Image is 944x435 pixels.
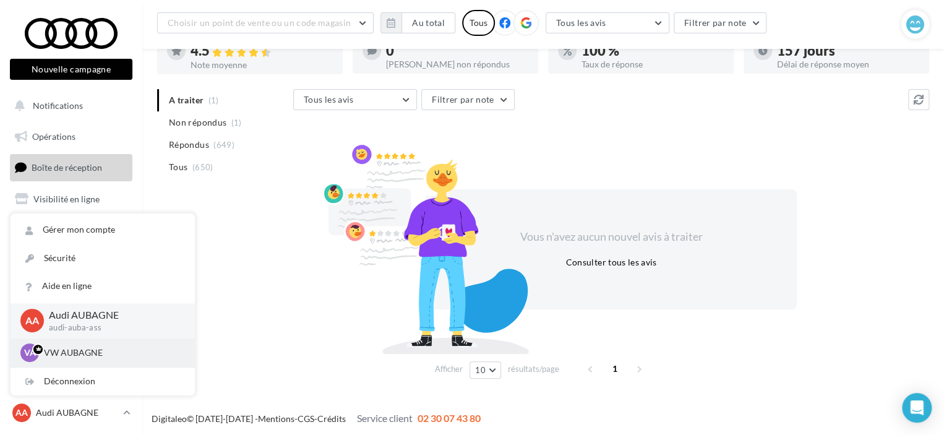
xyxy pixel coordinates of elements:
button: Notifications [7,93,130,119]
span: (649) [213,140,234,150]
div: Délai de réponse moyen [777,60,919,69]
button: Nouvelle campagne [10,59,132,80]
span: 10 [475,365,486,375]
a: Campagnes [7,217,135,243]
div: 4.5 [191,44,333,58]
span: © [DATE]-[DATE] - - - [152,413,481,424]
a: Crédits [317,413,346,424]
div: Déconnexion [11,368,195,395]
span: Non répondus [169,116,226,129]
button: Tous les avis [546,12,669,33]
button: Tous les avis [293,89,417,110]
a: Sécurité [11,244,195,272]
span: (650) [192,162,213,172]
a: Gérer mon compte [11,216,195,244]
div: Tous [462,10,495,36]
span: Tous [169,161,187,173]
div: 157 jours [777,44,919,58]
span: Visibilité en ligne [33,194,100,204]
span: Tous les avis [304,94,354,105]
a: Médiathèque [7,248,135,273]
span: Service client [357,412,413,424]
span: AA [15,407,28,419]
a: Opérations [7,124,135,150]
button: Filtrer par note [421,89,515,110]
a: PLV et print personnalisable [7,278,135,315]
a: Digitaleo [152,413,187,424]
span: 1 [605,359,625,379]
span: Répondus [169,139,209,151]
p: VW AUBAGNE [44,347,180,359]
a: Visibilité en ligne [7,186,135,212]
span: résultats/page [508,363,559,375]
span: (1) [231,118,242,127]
span: Opérations [32,131,75,142]
div: Taux de réponse [581,60,724,69]
button: Consulter tous les avis [560,255,661,270]
span: Choisir un point de vente ou un code magasin [168,17,351,28]
span: AA [25,314,39,328]
div: Open Intercom Messenger [902,393,932,423]
button: Au total [401,12,455,33]
a: Mentions [258,413,294,424]
span: Afficher [435,363,463,375]
span: Tous les avis [556,17,606,28]
div: Vous n'avez aucun nouvel avis à traiter [505,229,718,245]
a: Boîte de réception [7,154,135,181]
button: Choisir un point de vente ou un code magasin [157,12,374,33]
div: [PERSON_NAME] non répondus [386,60,528,69]
div: 0 [386,44,528,58]
button: Filtrer par note [674,12,767,33]
span: VA [24,347,36,359]
a: Aide en ligne [11,272,195,300]
button: Au total [380,12,455,33]
span: 02 30 07 43 80 [418,412,481,424]
div: 100 % [581,44,724,58]
span: Notifications [33,100,83,111]
div: Note moyenne [191,61,333,69]
p: audi-auba-ass [49,322,175,334]
button: 10 [470,361,501,379]
span: Boîte de réception [32,162,102,173]
a: AA Audi AUBAGNE [10,401,132,424]
a: CGS [298,413,314,424]
p: Audi AUBAGNE [49,308,175,322]
p: Audi AUBAGNE [36,407,118,419]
